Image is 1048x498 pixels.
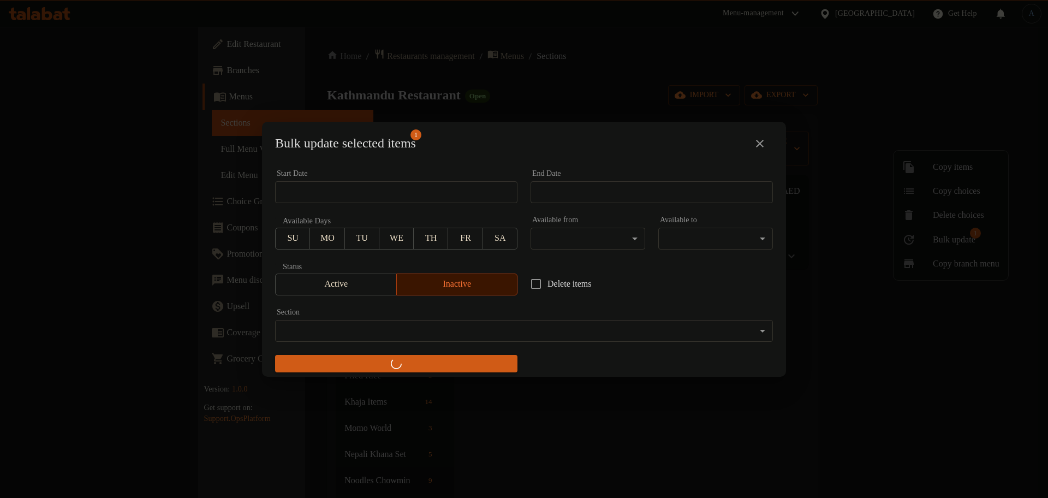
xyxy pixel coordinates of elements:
button: TU [344,228,379,250]
span: MO [314,230,340,246]
div: ​ [275,320,773,342]
button: MO [309,228,344,250]
button: TH [413,228,448,250]
button: FR [448,228,483,250]
span: TH [418,230,444,246]
div: ​ [658,228,773,250]
span: WE [384,230,409,246]
button: close [747,131,773,157]
span: Delete items [547,277,591,290]
button: SU [275,228,310,250]
span: TU [349,230,375,246]
span: SA [487,230,513,246]
button: Inactive [396,274,518,295]
span: FR [452,230,478,246]
span: Inactive [401,276,514,292]
button: SA [483,228,517,250]
span: Selected items count [275,135,416,152]
button: Active [275,274,397,295]
div: ​ [531,228,645,250]
span: SU [280,230,306,246]
button: WE [379,228,414,250]
span: Active [280,276,392,292]
span: 1 [410,129,421,140]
